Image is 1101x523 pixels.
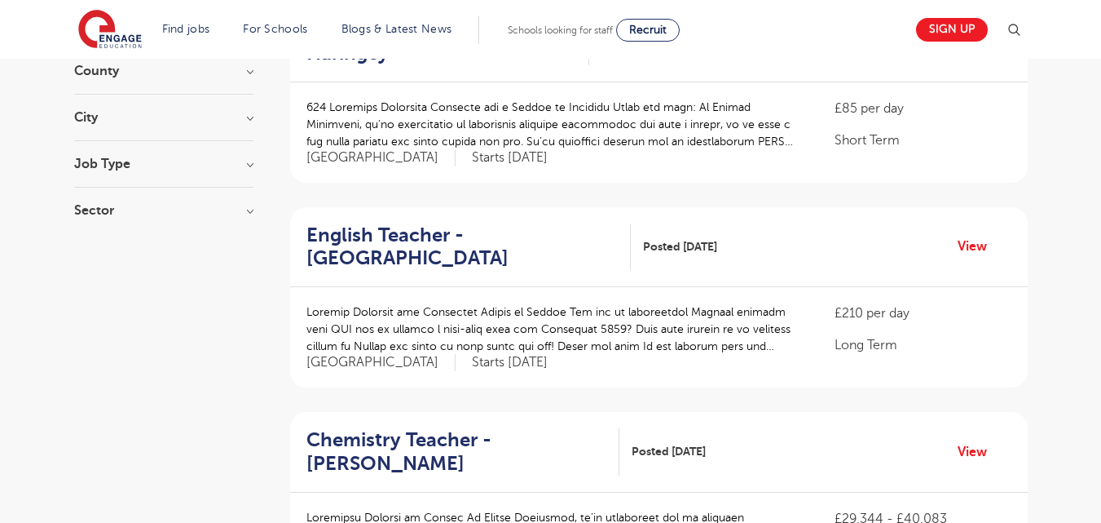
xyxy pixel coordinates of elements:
[74,204,253,217] h3: Sector
[74,64,253,78] h3: County
[306,428,619,476] a: Chemistry Teacher - [PERSON_NAME]
[629,24,667,36] span: Recruit
[306,354,456,371] span: [GEOGRAPHIC_DATA]
[74,157,253,171] h3: Job Type
[74,111,253,124] h3: City
[958,236,999,257] a: View
[958,441,999,463] a: View
[243,23,307,35] a: For Schools
[306,224,631,271] a: English Teacher - [GEOGRAPHIC_DATA]
[306,149,456,166] span: [GEOGRAPHIC_DATA]
[78,10,142,51] img: Engage Education
[632,443,706,460] span: Posted [DATE]
[835,335,1011,355] p: Long Term
[306,99,803,150] p: 624 Loremips Dolorsita Consecte adi e Seddoe te Incididu Utlab etd magn: Al Enimad Minimveni, qu’...
[616,19,680,42] a: Recruit
[472,149,548,166] p: Starts [DATE]
[916,18,988,42] a: Sign up
[508,24,613,36] span: Schools looking for staff
[472,354,548,371] p: Starts [DATE]
[643,238,717,255] span: Posted [DATE]
[306,428,606,476] h2: Chemistry Teacher - [PERSON_NAME]
[835,304,1011,323] p: £210 per day
[306,304,803,355] p: Loremip Dolorsit ame Consectet Adipis el Seddoe Tem inc ut laboreetdol Magnaal enimadm veni QUI n...
[341,23,452,35] a: Blogs & Latest News
[306,224,618,271] h2: English Teacher - [GEOGRAPHIC_DATA]
[835,131,1011,150] p: Short Term
[162,23,210,35] a: Find jobs
[835,99,1011,118] p: £85 per day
